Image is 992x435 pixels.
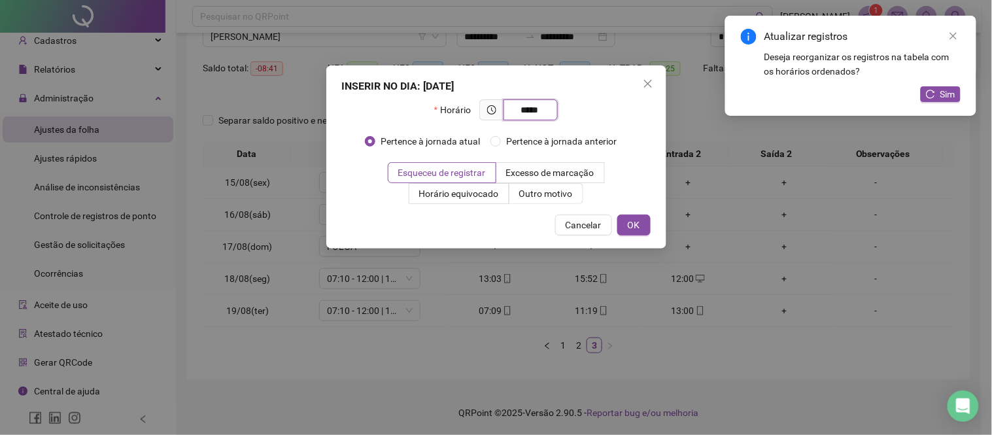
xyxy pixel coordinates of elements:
span: clock-circle [487,105,496,114]
span: info-circle [741,29,757,44]
label: Horário [434,99,479,120]
span: Pertence à jornada anterior [501,134,622,148]
button: OK [617,215,651,235]
span: close [643,78,653,89]
div: Deseja reorganizar os registros na tabela com os horários ordenados? [764,50,961,78]
div: Open Intercom Messenger [948,391,979,422]
button: Close [638,73,658,94]
button: Cancelar [555,215,612,235]
button: Sim [921,86,961,102]
div: Atualizar registros [764,29,961,44]
span: Pertence à jornada atual [375,134,485,148]
span: Esqueceu de registrar [398,167,486,178]
a: Close [946,29,961,43]
span: Cancelar [566,218,602,232]
span: Excesso de marcação [506,167,594,178]
span: Horário equivocado [419,188,499,199]
span: close [949,31,958,41]
div: INSERIR NO DIA : [DATE] [342,78,651,94]
span: OK [628,218,640,232]
span: Outro motivo [519,188,573,199]
span: Sim [940,87,955,101]
span: reload [926,90,935,99]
